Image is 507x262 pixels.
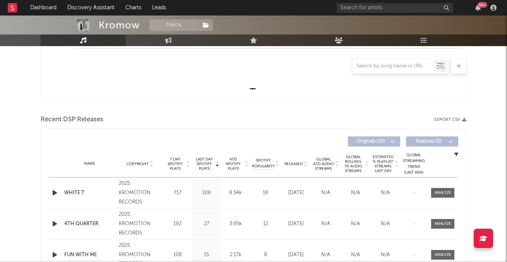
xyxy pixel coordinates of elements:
div: 15 [194,251,219,259]
span: Copyright [126,162,149,166]
span: Global Rolling 7D Audio Streams [343,155,364,173]
span: Spotify Popularity [252,158,275,169]
button: Export CSV [434,117,466,122]
div: [DATE] [283,220,309,228]
div: 2025 KROMOTION RECORDS [119,210,161,238]
div: 12 [252,220,279,228]
button: Track [149,19,198,31]
span: Last Day Spotify Plays [194,157,214,171]
a: FUN WITH ME [64,251,115,259]
input: Search for artists [337,3,453,13]
div: N/A [372,189,398,197]
div: N/A [313,251,339,259]
div: 27 [194,220,219,228]
span: ATD Spotify Plays [223,157,243,171]
div: 18 [252,189,279,197]
span: Features ( 0 ) [411,139,447,144]
button: Features(0) [406,136,458,147]
div: 99 + [478,2,487,8]
div: 2025 KROMOTION RECORDS [119,179,161,207]
div: N/A [343,220,368,228]
div: N/A [343,251,368,259]
div: 192 [165,220,190,228]
div: Kromow [99,19,140,31]
div: 108 [165,251,190,259]
div: N/A [372,251,398,259]
a: WHITE T [64,189,115,197]
input: Search by song name or URL [353,63,434,69]
div: Global Streaming Trend (Last 60D) [402,152,425,176]
span: Originals ( 10 ) [353,139,389,144]
div: 8 [252,251,279,259]
div: [DATE] [283,251,309,259]
div: N/A [343,189,368,197]
div: 2.17k [223,251,248,259]
button: 99+ [475,5,481,11]
div: Name [64,161,115,167]
div: 8.34k [223,189,248,197]
span: 7 Day Spotify Plays [165,157,185,171]
span: Recent DSP Releases [41,115,103,124]
div: 717 [165,189,190,197]
div: N/A [372,220,398,228]
div: [DATE] [283,189,309,197]
div: 3.95k [223,220,248,228]
div: 108 [194,189,219,197]
div: N/A [313,220,339,228]
span: Released [284,162,303,166]
span: Estimated % Playlist Streams Last Day [372,155,394,173]
button: Originals(10) [348,136,400,147]
a: 4TH QUARTER [64,220,115,228]
div: N/A [313,189,339,197]
span: Global ATD Audio Streams [313,157,334,171]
